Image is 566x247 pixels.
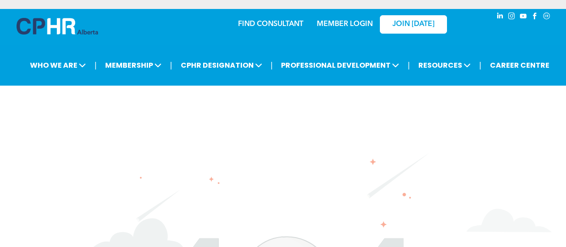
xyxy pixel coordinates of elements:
a: youtube [519,11,528,23]
a: linkedin [495,11,505,23]
span: WHO WE ARE [27,57,89,74]
a: JOIN [DATE] [380,15,447,34]
a: FIND CONSULTANT [238,21,303,28]
a: instagram [507,11,517,23]
img: A blue and white logo for cp alberta [17,18,98,35]
span: RESOURCES [416,57,473,74]
span: JOIN [DATE] [392,20,434,29]
span: CPHR DESIGNATION [178,57,265,74]
a: CAREER CENTRE [487,57,552,74]
li: | [271,56,273,74]
li: | [170,56,172,74]
a: MEMBER LOGIN [317,21,373,28]
li: | [408,56,410,74]
li: | [479,56,481,74]
a: Social network [542,11,552,23]
a: facebook [530,11,540,23]
li: | [94,56,97,74]
span: MEMBERSHIP [102,57,164,74]
span: PROFESSIONAL DEVELOPMENT [278,57,402,74]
